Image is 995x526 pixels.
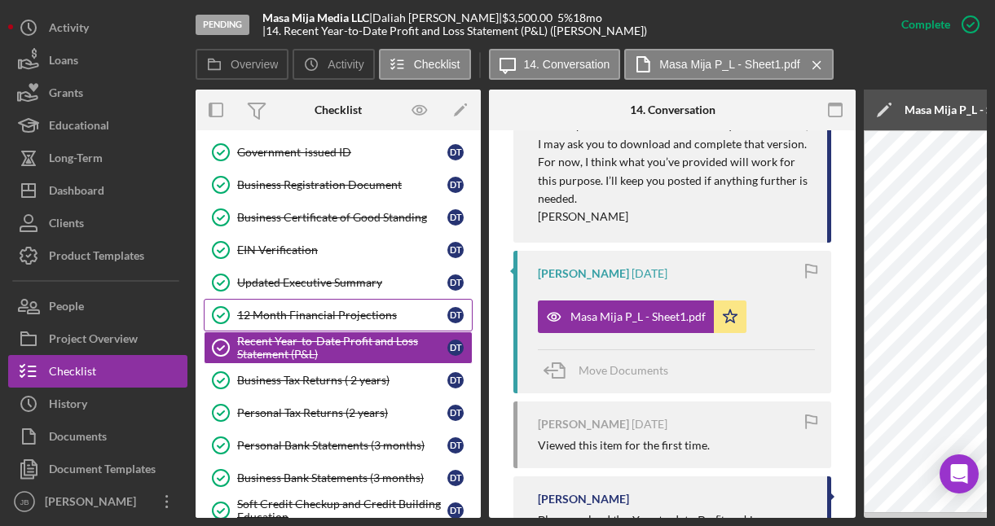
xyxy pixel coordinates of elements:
a: Personal Tax Returns (2 years)DT [204,397,473,429]
div: EIN Verification [237,243,447,256]
div: Masa Mija P_L - Sheet1.pdf [570,310,706,323]
div: Project Overview [49,322,138,359]
button: Product Templates [8,239,187,272]
div: Business Tax Returns ( 2 years) [237,374,447,387]
p: [PERSON_NAME] [538,208,811,226]
button: Grants [8,77,187,109]
button: Activity [293,49,374,80]
div: D T [447,274,464,291]
div: 18 mo [573,11,602,24]
b: Masa Mija Media LLC [262,11,369,24]
a: Business Certificate of Good StandingDT [204,201,473,234]
div: Activity [49,11,89,48]
div: Checklist [49,355,96,392]
div: Daliah [PERSON_NAME] | [372,11,502,24]
div: D T [447,470,464,486]
div: Documents [49,420,107,457]
div: D T [447,307,464,323]
div: Business Bank Statements (3 months) [237,471,447,484]
a: Document Templates [8,453,187,485]
a: Business Registration DocumentDT [204,169,473,201]
button: Masa Mija P_L - Sheet1.pdf [538,300,746,333]
div: 12 Month Financial Projections [237,309,447,322]
div: Educational [49,109,109,146]
a: Business Tax Returns ( 2 years)DT [204,364,473,397]
div: [PERSON_NAME] [41,485,147,522]
div: Pending [196,15,249,35]
div: Document Templates [49,453,156,489]
div: D T [447,340,464,356]
button: Complete [885,8,987,41]
div: [PERSON_NAME] [538,493,629,506]
div: Personal Tax Returns (2 years) [237,406,447,419]
div: D T [447,372,464,388]
div: Updated Executive Summary [237,276,447,289]
div: Product Templates [49,239,144,276]
button: Long-Term [8,142,187,174]
div: | 14. Recent Year-to-Date Profit and Loss Statement (P&L) ([PERSON_NAME]) [262,24,647,37]
time: 2025-08-19 23:54 [632,267,667,280]
button: Loans [8,44,187,77]
button: Project Overview [8,322,187,355]
a: Updated Executive SummaryDT [204,266,473,299]
a: Personal Bank Statements (3 months)DT [204,429,473,462]
label: Masa Mija P_L - Sheet1.pdf [659,58,799,71]
button: JB[PERSON_NAME] [8,485,187,518]
a: Business Bank Statements (3 months)DT [204,462,473,494]
div: People [49,290,84,327]
div: Business Certificate of Good Standing [237,211,447,224]
button: Move Documents [538,350,685,391]
a: EIN VerificationDT [204,234,473,266]
a: Government-issued IDDT [204,136,473,169]
label: Checklist [414,58,460,71]
button: Documents [8,420,187,453]
div: Checklist [315,103,362,116]
div: Dashboard [49,174,104,211]
button: Activity [8,11,187,44]
div: Government-issued ID [237,146,447,159]
div: [PERSON_NAME] [538,267,629,280]
button: Overview [196,49,288,80]
span: Move Documents [579,363,668,377]
label: Overview [231,58,278,71]
button: People [8,290,187,322]
div: Business Registration Document [237,178,447,191]
div: D T [447,405,464,421]
div: D T [447,177,464,193]
button: History [8,388,187,420]
time: 2025-08-19 23:45 [632,418,667,431]
button: Dashboard [8,174,187,207]
div: D T [447,144,464,160]
a: Recent Year-to-Date Profit and Loss Statement (P&L)DT [204,331,473,364]
div: $3,500.00 [502,11,557,24]
div: Soft Credit Checkup and Credit Building Education [237,498,447,524]
button: Checklist [8,355,187,388]
div: D T [447,209,464,226]
button: Clients [8,207,187,239]
div: History [49,388,87,424]
div: Long-Term [49,142,103,178]
button: Educational [8,109,187,142]
div: D T [447,242,464,258]
div: 14. Conversation [630,103,715,116]
div: Viewed this item for the first time. [538,439,710,452]
div: D T [447,502,464,519]
a: 12 Month Financial ProjectionsDT [204,299,473,331]
div: Grants [49,77,83,113]
div: Complete [901,8,950,41]
div: | [262,11,372,24]
div: Recent Year-to-Date Profit and Loss Statement (P&L) [237,335,447,361]
label: Activity [328,58,363,71]
label: 14. Conversation [524,58,610,71]
text: JB [20,498,29,506]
